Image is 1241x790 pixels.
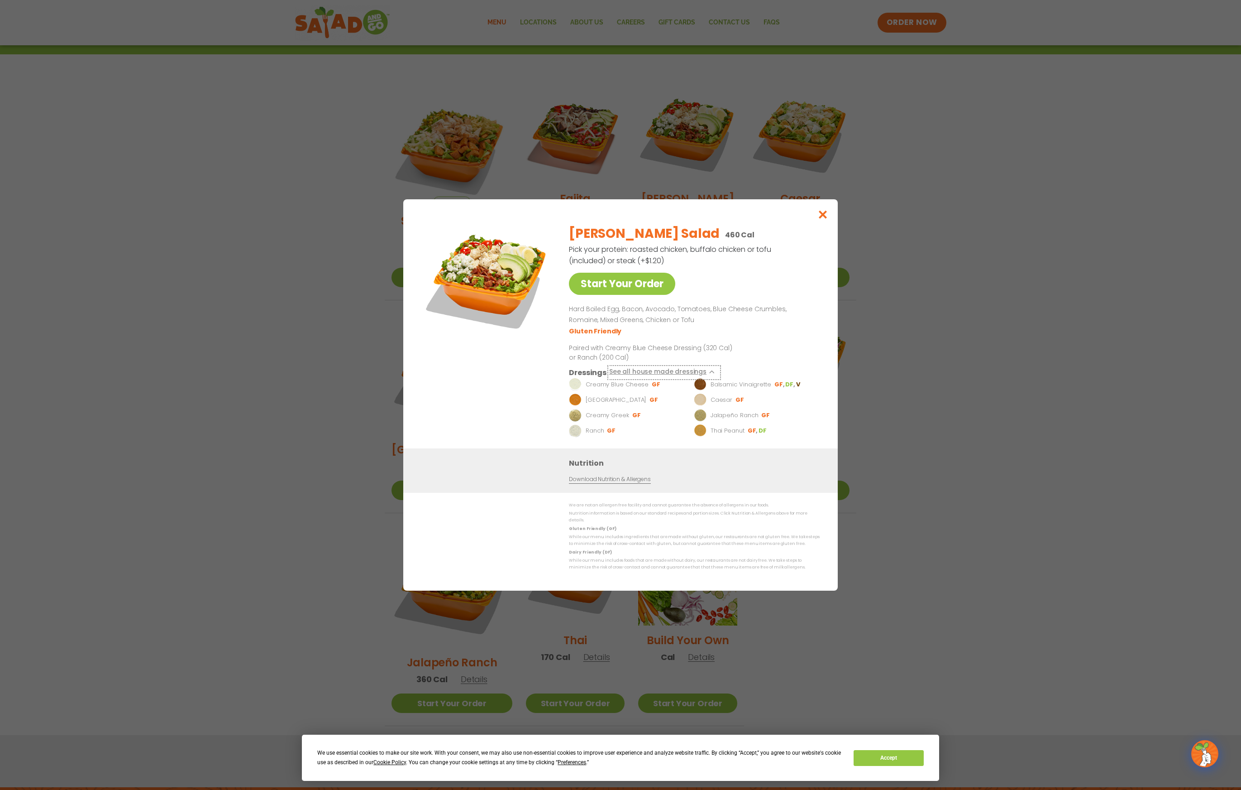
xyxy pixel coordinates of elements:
[632,411,642,419] li: GF
[569,526,616,531] strong: Gluten Friendly (GF)
[694,394,706,406] img: Dressing preview image for Caesar
[808,199,838,230] button: Close modal
[586,426,604,435] p: Ranch
[569,327,623,336] li: Gluten Friendly
[569,475,650,484] a: Download Nutrition & Allergens
[569,424,582,437] img: Dressing preview image for Ranch
[558,759,586,766] span: Preferences
[569,378,582,391] img: Dressing preview image for Creamy Blue Cheese
[694,409,706,422] img: Dressing preview image for Jalapeño Ranch
[725,229,754,241] p: 460 Cal
[569,273,675,295] a: Start Your Order
[711,411,759,420] p: Jalapeño Ranch
[569,502,820,509] p: We are not an allergen free facility and cannot guarantee the absence of allergens in our foods.
[569,394,582,406] img: Dressing preview image for BBQ Ranch
[735,396,745,404] li: GF
[569,534,820,548] p: While our menu includes ingredients that are made without gluten, our restaurants are not gluten ...
[569,510,820,524] p: Nutrition information is based on our standard recipes and portion sizes. Click Nutrition & Aller...
[607,427,616,435] li: GF
[711,426,745,435] p: Thai Peanut
[586,411,629,420] p: Creamy Greek
[569,549,611,555] strong: Dairy Friendly (DF)
[649,396,659,404] li: GF
[759,427,768,435] li: DF
[569,557,820,571] p: While our menu includes foods that are made without dairy, our restaurants are not dairy free. We...
[569,343,736,362] p: Paired with Creamy Blue Cheese Dressing (320 Cal) or Ranch (200 Cal)
[652,381,661,389] li: GF
[774,381,785,389] li: GF
[694,424,706,437] img: Dressing preview image for Thai Peanut
[569,458,824,469] h3: Nutrition
[694,378,706,391] img: Dressing preview image for Balsamic Vinaigrette
[569,224,720,243] h2: [PERSON_NAME] Salad
[317,748,843,767] div: We use essential cookies to make our site work. With your consent, we may also use non-essential ...
[711,395,732,405] p: Caesar
[373,759,406,766] span: Cookie Policy
[761,411,771,419] li: GF
[586,395,646,405] p: [GEOGRAPHIC_DATA]
[1192,741,1217,766] img: wpChatIcon
[569,244,773,266] p: Pick your protein: roasted chicken, buffalo chicken or tofu (included) or steak (+$1.20)
[569,367,606,378] h3: Dressings
[569,304,816,326] p: Hard Boiled Egg, Bacon, Avocado, Tomatoes, Blue Cheese Crumbles, Romaine, Mixed Greens, Chicken o...
[586,380,649,389] p: Creamy Blue Cheese
[302,735,939,781] div: Cookie Consent Prompt
[424,217,550,344] img: Featured product photo for Cobb Salad
[609,367,719,378] button: See all house made dressings
[748,427,759,435] li: GF
[796,381,801,389] li: V
[785,381,796,389] li: DF
[854,750,923,766] button: Accept
[711,380,771,389] p: Balsamic Vinaigrette
[569,409,582,422] img: Dressing preview image for Creamy Greek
